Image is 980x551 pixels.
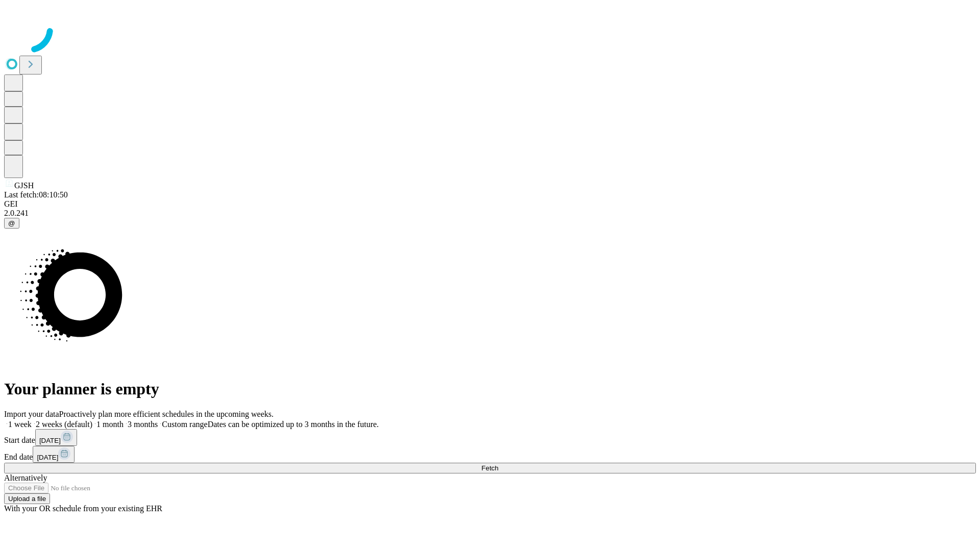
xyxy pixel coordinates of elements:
[4,410,59,418] span: Import your data
[4,473,47,482] span: Alternatively
[4,463,976,473] button: Fetch
[4,446,976,463] div: End date
[96,420,124,429] span: 1 month
[37,454,58,461] span: [DATE]
[4,199,976,209] div: GEI
[4,429,976,446] div: Start date
[162,420,207,429] span: Custom range
[4,380,976,398] h1: Your planner is empty
[4,218,19,229] button: @
[36,420,92,429] span: 2 weeks (default)
[4,493,50,504] button: Upload a file
[4,209,976,218] div: 2.0.241
[208,420,379,429] span: Dates can be optimized up to 3 months in the future.
[14,181,34,190] span: GJSH
[481,464,498,472] span: Fetch
[59,410,274,418] span: Proactively plan more efficient schedules in the upcoming weeks.
[35,429,77,446] button: [DATE]
[8,219,15,227] span: @
[4,504,162,513] span: With your OR schedule from your existing EHR
[33,446,75,463] button: [DATE]
[128,420,158,429] span: 3 months
[4,190,68,199] span: Last fetch: 08:10:50
[8,420,32,429] span: 1 week
[39,437,61,444] span: [DATE]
